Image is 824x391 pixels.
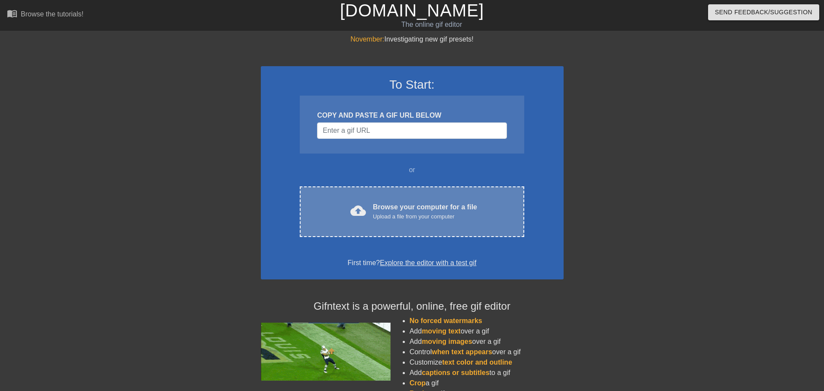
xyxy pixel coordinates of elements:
[340,1,484,20] a: [DOMAIN_NAME]
[261,300,564,313] h4: Gifntext is a powerful, online, free gif editor
[373,202,477,221] div: Browse your computer for a file
[410,368,564,378] li: Add to a gif
[283,165,541,175] div: or
[272,77,552,92] h3: To Start:
[21,10,83,18] div: Browse the tutorials!
[708,4,819,20] button: Send Feedback/Suggestion
[410,357,564,368] li: Customize
[7,8,17,19] span: menu_book
[410,378,564,388] li: a gif
[432,348,492,356] span: when text appears
[410,326,564,337] li: Add over a gif
[272,258,552,268] div: First time?
[442,359,512,366] span: text color and outline
[410,317,482,324] span: No forced watermarks
[422,369,489,376] span: captions or subtitles
[715,7,812,18] span: Send Feedback/Suggestion
[261,323,391,381] img: football_small.gif
[317,110,507,121] div: COPY AND PASTE A GIF URL BELOW
[279,19,584,30] div: The online gif editor
[410,347,564,357] li: Control over a gif
[7,8,83,22] a: Browse the tutorials!
[422,338,472,345] span: moving images
[410,337,564,347] li: Add over a gif
[380,259,476,266] a: Explore the editor with a test gif
[317,122,507,139] input: Username
[422,327,461,335] span: moving text
[350,35,384,43] span: November:
[350,203,366,218] span: cloud_upload
[261,34,564,45] div: Investigating new gif presets!
[410,379,426,387] span: Crop
[373,212,477,221] div: Upload a file from your computer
